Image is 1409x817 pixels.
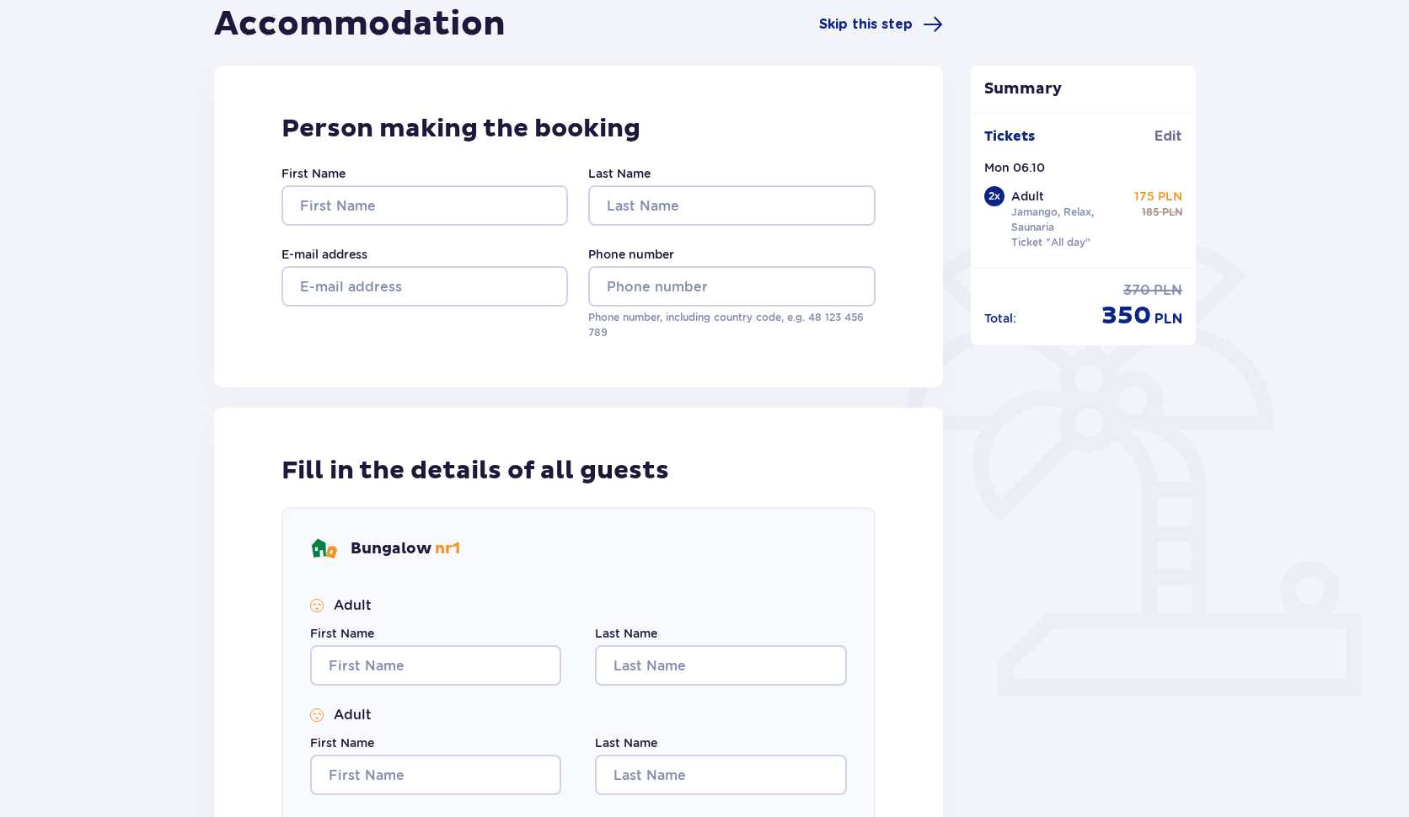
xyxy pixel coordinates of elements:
[1123,281,1150,300] span: 370
[1011,188,1044,205] p: Adult
[971,79,1197,99] p: Summary
[310,625,374,642] label: First Name
[281,246,367,263] label: E-mail address
[310,755,561,795] input: First Name
[1162,205,1182,220] span: PLN
[588,246,674,263] label: Phone number
[281,113,876,145] p: Person making the booking
[1011,205,1128,235] p: Jamango, Relax, Saunaria
[1154,281,1182,300] span: PLN
[984,186,1005,206] div: 2 x
[984,127,1035,146] p: Tickets
[1155,127,1182,146] span: Edit
[310,734,374,751] label: First Name
[819,14,943,35] a: Skip this step
[1142,205,1159,220] span: 185
[595,625,657,642] label: Last Name
[595,645,846,686] input: Last Name
[281,165,346,182] label: First Name
[281,185,568,226] input: First Name
[595,755,846,795] input: Last Name
[984,159,1045,176] p: Mon 06.10
[334,706,372,724] p: Adult
[310,708,324,722] img: Smile Icon
[281,455,669,487] p: Fill in the details of all guests
[310,536,337,563] img: bungalows Icon
[1011,235,1090,250] p: Ticket "All day"
[310,599,324,612] img: Smile Icon
[281,266,568,307] input: E-mail address
[588,165,651,182] label: Last Name
[984,310,1016,327] p: Total :
[1134,188,1182,205] p: 175 PLN
[214,3,506,45] h1: Accommodation
[1155,310,1182,328] span: PLN
[435,539,460,558] span: nr 1
[310,645,561,686] input: First Name
[819,15,913,34] span: Skip this step
[588,185,875,226] input: Last Name
[351,539,460,559] p: Bungalow
[588,266,875,307] input: Phone number
[1101,300,1151,332] span: 350
[334,596,372,615] p: Adult
[588,310,875,340] p: Phone number, including country code, e.g. 48 ​123 ​456 ​789
[595,734,657,751] label: Last Name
